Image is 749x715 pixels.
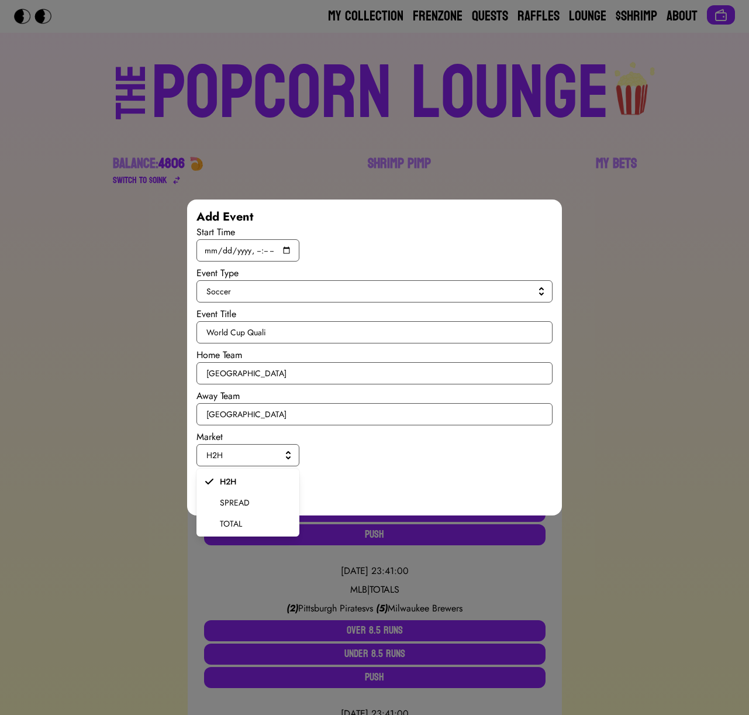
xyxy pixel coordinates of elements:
[196,307,553,321] div: Event Title
[196,348,553,362] div: Home Team
[220,518,290,530] span: TOTAL
[196,389,553,403] div: Away Team
[196,469,299,537] ul: H2H
[206,286,538,297] span: Soccer
[206,449,285,461] span: H2H
[220,476,290,487] span: H2H
[196,444,299,466] button: H2H
[220,497,290,508] span: SPREAD
[196,209,553,225] div: Add Event
[196,225,553,239] div: Start Time
[196,430,553,444] div: Market
[196,266,553,280] div: Event Type
[196,280,553,302] button: Soccer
